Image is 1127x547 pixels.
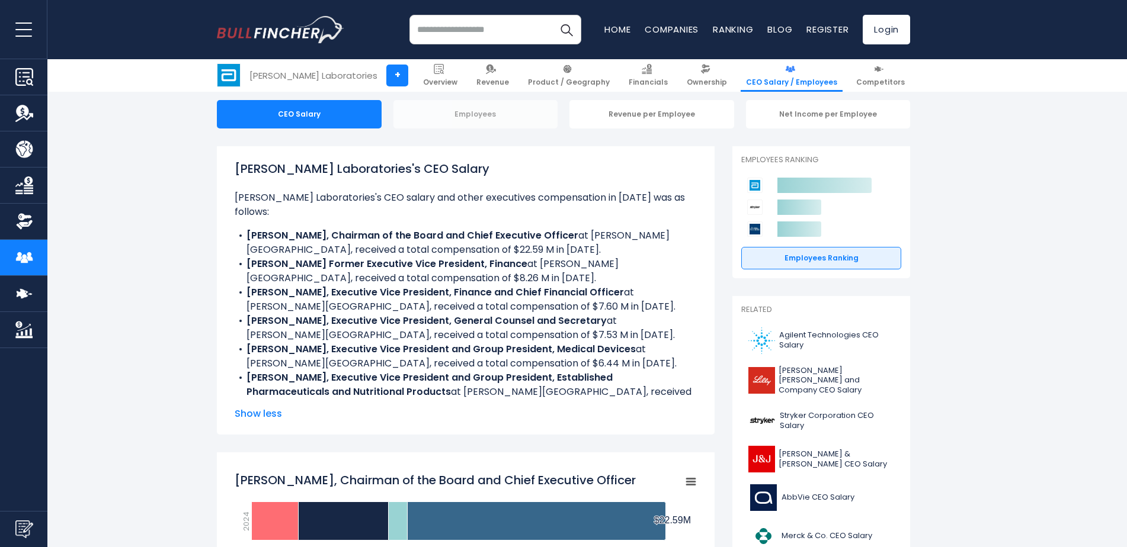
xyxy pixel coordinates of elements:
[235,472,636,488] tspan: [PERSON_NAME], Chairman of the Board and Chief Executive Officer
[217,100,382,128] div: CEO Salary
[629,78,668,87] span: Financials
[241,511,252,531] text: 2024
[235,314,697,342] li: at [PERSON_NAME][GEOGRAPHIC_DATA], received a total compensation of $7.53 M in [DATE].
[780,411,894,431] span: Stryker Corporation CEO Salary
[779,449,894,469] span: [PERSON_NAME] & [PERSON_NAME] CEO Salary
[471,59,514,92] a: Revenue
[741,324,901,357] a: Agilent Technologies CEO Salary
[741,305,901,315] p: Related
[746,100,911,128] div: Net Income per Employee
[779,330,894,350] span: Agilent Technologies CEO Salary
[747,178,763,193] img: Abbott Laboratories competitors logo
[741,59,843,92] a: CEO Salary / Employees
[779,366,894,396] span: [PERSON_NAME] [PERSON_NAME] and Company CEO Salary
[748,484,778,511] img: ABBV logo
[645,23,699,36] a: Companies
[767,23,792,36] a: Blog
[217,16,344,43] img: bullfincher logo
[747,200,763,215] img: Stryker Corporation competitors logo
[217,64,240,86] img: ABT logo
[15,213,33,230] img: Ownership
[782,531,872,541] span: Merck & Co. CEO Salary
[741,443,901,475] a: [PERSON_NAME] & [PERSON_NAME] CEO Salary
[654,515,691,525] tspan: $22.59M
[741,481,901,514] a: AbbVie CEO Salary
[741,155,901,165] p: Employees Ranking
[217,16,344,43] a: Go to homepage
[748,446,775,472] img: JNJ logo
[523,59,615,92] a: Product / Geography
[741,247,901,269] a: Employees Ranking
[246,229,578,242] b: [PERSON_NAME], Chairman of the Board and Chief Executive Officer
[748,327,776,354] img: A logo
[741,404,901,437] a: Stryker Corporation CEO Salary
[246,257,527,271] b: [PERSON_NAME] Former Executive Vice President, Finance
[423,78,457,87] span: Overview
[604,23,630,36] a: Home
[235,191,697,219] p: [PERSON_NAME] Laboratories's CEO salary and other executives compensation in [DATE] was as follows:
[235,229,697,257] li: at [PERSON_NAME][GEOGRAPHIC_DATA], received a total compensation of $22.59 M in [DATE].
[235,257,697,285] li: at [PERSON_NAME][GEOGRAPHIC_DATA], received a total compensation of $8.26 M in [DATE].
[863,15,910,44] a: Login
[246,371,613,398] b: [PERSON_NAME], Executive Vice President and Group President, Established Pharmaceuticals and Nutr...
[623,59,673,92] a: Financials
[246,285,624,299] b: [PERSON_NAME], Executive Vice President, Finance and Chief Financial Officer
[235,342,697,371] li: at [PERSON_NAME][GEOGRAPHIC_DATA], received a total compensation of $6.44 M in [DATE].
[235,371,697,413] li: at [PERSON_NAME][GEOGRAPHIC_DATA], received a total compensation of $5.79 M in [DATE].
[856,78,905,87] span: Competitors
[235,407,697,421] span: Show less
[782,493,854,503] span: AbbVie CEO Salary
[235,160,697,178] h1: [PERSON_NAME] Laboratories's CEO Salary
[528,78,610,87] span: Product / Geography
[569,100,734,128] div: Revenue per Employee
[748,407,776,434] img: SYK logo
[851,59,910,92] a: Competitors
[235,285,697,314] li: at [PERSON_NAME][GEOGRAPHIC_DATA], received a total compensation of $7.60 M in [DATE].
[747,221,763,237] img: Boston Scientific Corporation competitors logo
[552,15,581,44] button: Search
[748,367,775,394] img: LLY logo
[681,59,732,92] a: Ownership
[246,314,607,327] b: [PERSON_NAME], Executive Vice President, General Counsel and Secretary
[746,78,837,87] span: CEO Salary / Employees
[806,23,849,36] a: Register
[249,69,377,82] div: [PERSON_NAME] Laboratories
[386,65,408,86] a: +
[741,363,901,399] a: [PERSON_NAME] [PERSON_NAME] and Company CEO Salary
[476,78,509,87] span: Revenue
[418,59,463,92] a: Overview
[687,78,727,87] span: Ownership
[246,342,636,356] b: [PERSON_NAME], Executive Vice President and Group President, Medical Devices
[393,100,558,128] div: Employees
[713,23,753,36] a: Ranking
